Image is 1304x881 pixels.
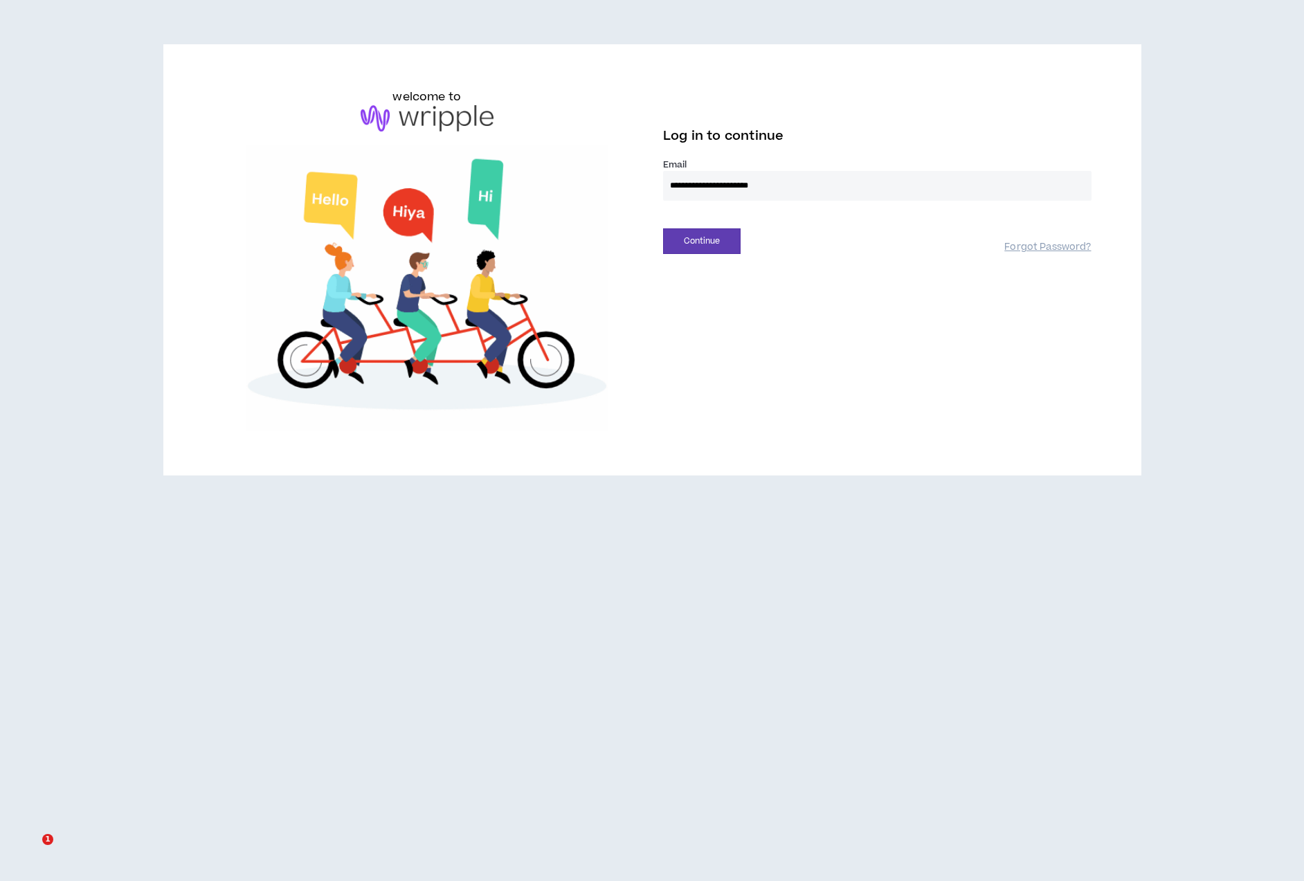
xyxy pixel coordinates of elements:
span: 1 [42,834,53,845]
button: Continue [663,228,741,254]
img: Welcome to Wripple [213,145,642,432]
span: Log in to continue [663,127,784,145]
label: Email [663,158,1092,171]
iframe: Intercom live chat [14,834,47,867]
a: Forgot Password? [1004,241,1091,254]
h6: welcome to [392,89,461,105]
img: logo-brand.png [361,105,493,131]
